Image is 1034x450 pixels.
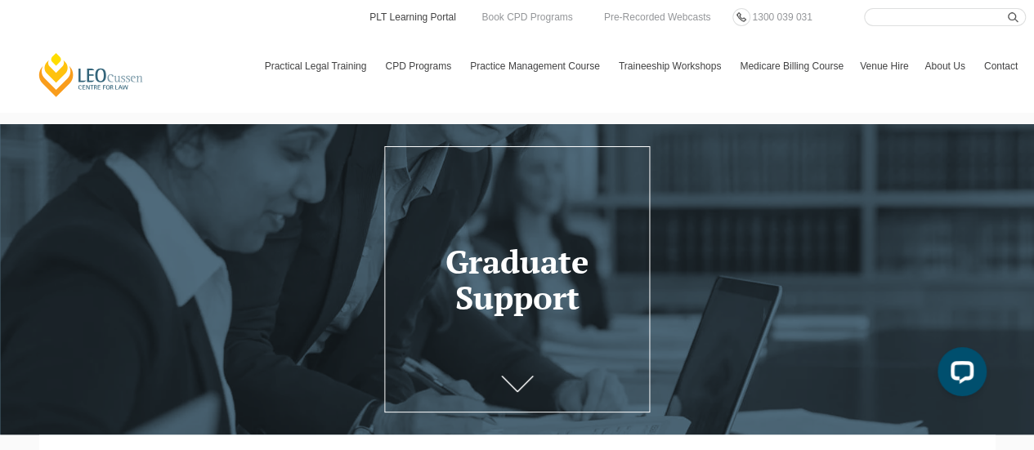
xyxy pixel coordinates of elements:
[600,8,715,26] a: Pre-Recorded Webcasts
[732,42,852,90] a: Medicare Billing Course
[37,51,145,98] a: [PERSON_NAME] Centre for Law
[368,8,458,26] a: PLT Learning Portal
[748,8,816,26] a: 1300 039 031
[477,8,576,26] a: Book CPD Programs
[377,42,462,90] a: CPD Programs
[257,42,378,90] a: Practical Legal Training
[924,341,993,409] iframe: LiveChat chat widget
[462,42,611,90] a: Practice Management Course
[852,42,916,90] a: Venue Hire
[611,42,732,90] a: Traineeship Workshops
[393,243,642,315] h1: Graduate Support
[916,42,975,90] a: About Us
[752,11,812,23] span: 1300 039 031
[976,42,1026,90] a: Contact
